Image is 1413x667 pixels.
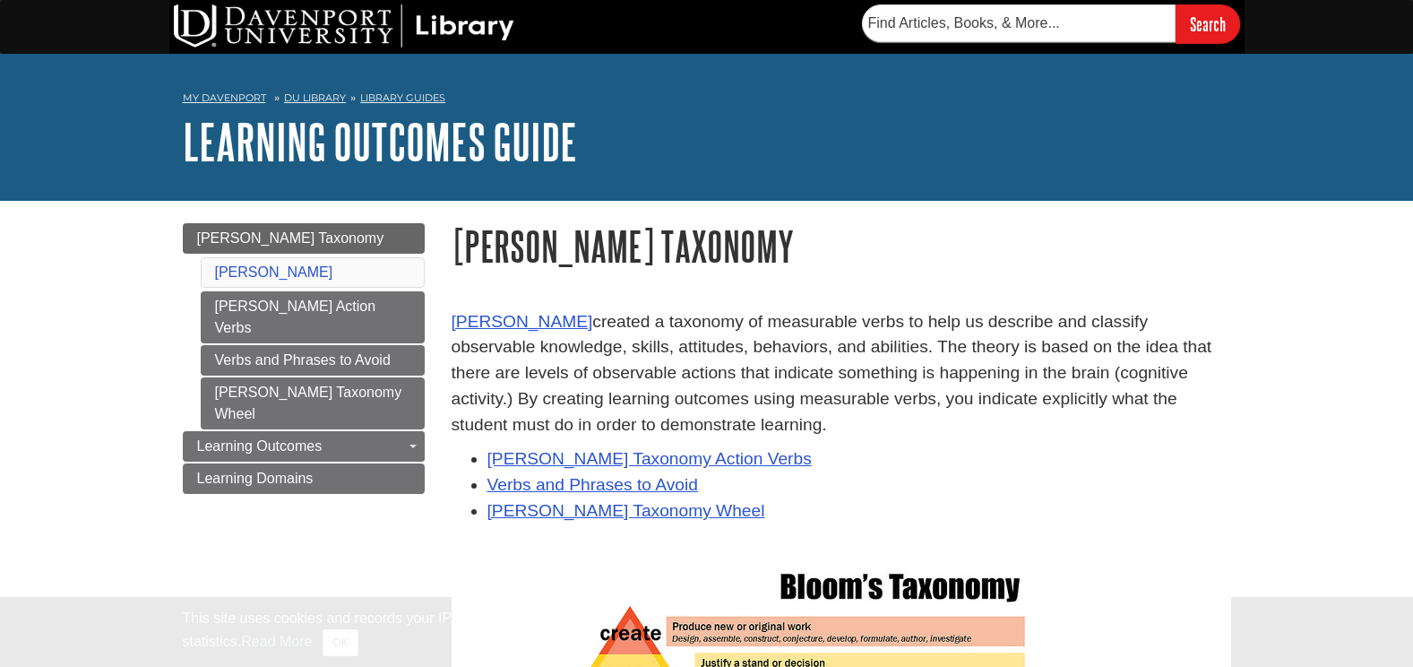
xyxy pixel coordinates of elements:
p: created a taxonomy of measurable verbs to help us describe and classify observable knowledge, ski... [452,309,1231,438]
a: Verbs and Phrases to Avoid [487,475,698,494]
input: Find Articles, Books, & More... [862,4,1176,42]
a: [PERSON_NAME] [215,264,333,280]
img: DU Library [174,4,514,48]
a: Library Guides [360,91,445,104]
a: [PERSON_NAME] [452,312,593,331]
a: Learning Outcomes Guide [183,114,577,169]
nav: breadcrumb [183,86,1231,115]
a: Verbs and Phrases to Avoid [201,345,425,376]
span: Learning Domains [197,471,314,486]
span: Learning Outcomes [197,438,323,454]
a: DU Library [284,91,346,104]
a: [PERSON_NAME] Action Verbs [201,291,425,343]
div: Guide Page Menu [183,223,425,494]
a: Learning Outcomes [183,431,425,462]
a: [PERSON_NAME] Taxonomy [183,223,425,254]
div: This site uses cookies and records your IP address for usage statistics. Additionally, we use Goo... [183,608,1231,656]
a: [PERSON_NAME] Taxonomy Wheel [487,501,765,520]
button: Close [323,629,358,656]
a: [PERSON_NAME] Taxonomy Action Verbs [487,449,812,468]
a: Learning Domains [183,463,425,494]
a: My Davenport [183,91,266,106]
span: [PERSON_NAME] Taxonomy [197,230,384,246]
h1: [PERSON_NAME] Taxonomy [452,223,1231,269]
input: Search [1176,4,1240,43]
a: Read More [241,634,312,649]
a: [PERSON_NAME] Taxonomy Wheel [201,377,425,429]
form: Searches DU Library's articles, books, and more [862,4,1240,43]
